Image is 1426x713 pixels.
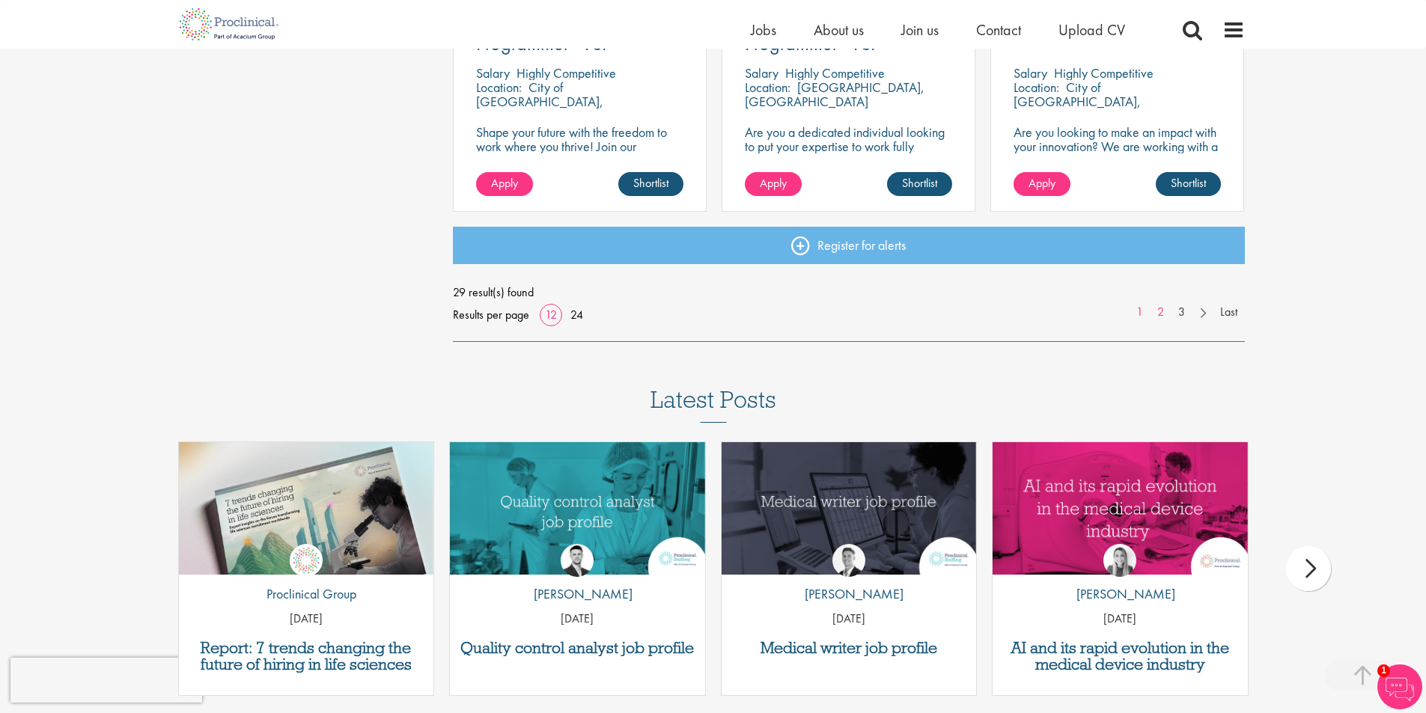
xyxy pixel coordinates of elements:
[522,544,633,611] a: Joshua Godden [PERSON_NAME]
[517,64,616,82] p: Highly Competitive
[290,544,323,577] img: Proclinical Group
[793,544,904,611] a: George Watson [PERSON_NAME]
[476,16,683,53] a: Principal Statistical Programmer - FSP
[450,442,705,575] img: quality control analyst job profile
[1103,544,1136,577] img: Hannah Burke
[1065,544,1175,611] a: Hannah Burke [PERSON_NAME]
[179,442,434,575] a: Link to a post
[1014,125,1221,196] p: Are you looking to make an impact with your innovation? We are working with a well-established ph...
[993,442,1248,575] a: Link to a post
[901,20,939,40] a: Join us
[476,79,603,124] p: City of [GEOGRAPHIC_DATA], [GEOGRAPHIC_DATA]
[540,307,562,322] a: 12
[561,544,594,577] img: Joshua Godden
[814,20,864,40] a: About us
[745,64,778,82] span: Salary
[745,125,952,168] p: Are you a dedicated individual looking to put your expertise to work fully flexibly in a remote p...
[745,79,790,96] span: Location:
[793,584,904,604] p: [PERSON_NAME]
[186,640,427,673] a: Report: 7 trends changing the future of hiring in life sciences
[887,172,952,196] a: Shortlist
[745,16,952,53] a: Senior Statistical Programmer - FSP
[1213,304,1245,321] a: Last
[255,584,356,604] p: Proclinical Group
[453,227,1245,264] a: Register for alerts
[1171,304,1192,321] a: 3
[745,172,802,196] a: Apply
[993,611,1248,628] p: [DATE]
[10,658,202,703] iframe: reCAPTCHA
[1014,64,1047,82] span: Salary
[450,442,705,575] a: Link to a post
[476,172,533,196] a: Apply
[1054,64,1154,82] p: Highly Competitive
[618,172,683,196] a: Shortlist
[1014,79,1059,96] span: Location:
[1000,640,1240,673] a: AI and its rapid evolution in the medical device industry
[1014,79,1141,124] p: City of [GEOGRAPHIC_DATA], [GEOGRAPHIC_DATA]
[993,442,1248,575] img: AI and Its Impact on the Medical Device Industry | Proclinical
[745,79,924,110] p: [GEOGRAPHIC_DATA], [GEOGRAPHIC_DATA]
[1150,304,1171,321] a: 2
[476,64,510,82] span: Salary
[1377,664,1422,709] img: Chatbot
[1377,664,1390,677] span: 1
[1058,20,1125,40] a: Upload CV
[450,611,705,628] p: [DATE]
[255,544,356,611] a: Proclinical Group Proclinical Group
[457,640,698,656] a: Quality control analyst job profile
[722,442,977,575] img: Medical writer job profile
[179,611,434,628] p: [DATE]
[760,175,787,191] span: Apply
[722,611,977,628] p: [DATE]
[565,307,588,322] a: 24
[1014,172,1070,196] a: Apply
[476,125,683,182] p: Shape your future with the freedom to work where you thrive! Join our pharmaceutical client with ...
[522,584,633,604] p: [PERSON_NAME]
[722,442,977,575] a: Link to a post
[729,640,969,656] a: Medical writer job profile
[453,281,1245,304] span: 29 result(s) found
[1065,584,1175,604] p: [PERSON_NAME]
[453,304,529,326] span: Results per page
[1029,175,1055,191] span: Apply
[832,544,865,577] img: George Watson
[785,64,885,82] p: Highly Competitive
[491,175,518,191] span: Apply
[976,20,1021,40] a: Contact
[1156,172,1221,196] a: Shortlist
[751,20,776,40] a: Jobs
[1286,546,1331,591] div: next
[476,79,522,96] span: Location:
[1129,304,1151,321] a: 1
[650,387,776,423] h3: Latest Posts
[179,442,434,586] img: Proclinical: Life sciences hiring trends report 2025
